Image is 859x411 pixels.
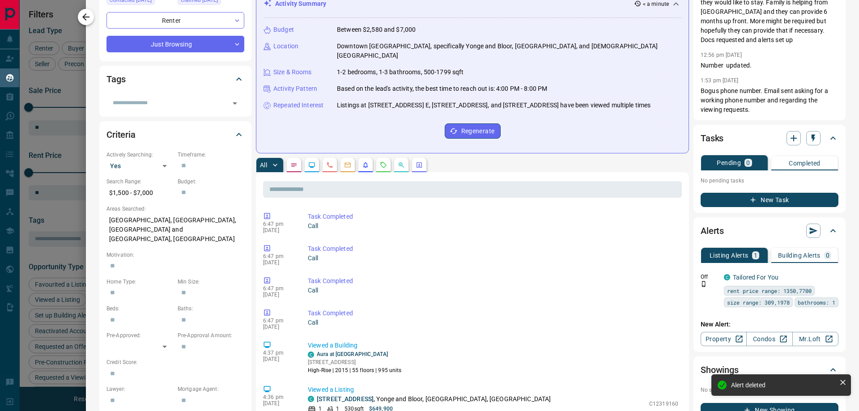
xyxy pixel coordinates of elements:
[701,320,838,329] p: New Alert:
[344,161,351,169] svg: Emails
[337,84,547,93] p: Based on the lead's activity, the best time to reach out is: 4:00 PM - 8:00 PM
[308,385,678,394] p: Viewed a Listing
[178,178,244,186] p: Budget:
[290,161,298,169] svg: Notes
[701,332,747,346] a: Property
[106,12,244,29] div: Renter
[701,131,723,145] h2: Tasks
[701,224,724,238] h2: Alerts
[106,331,173,339] p: Pre-Approved:
[106,251,244,259] p: Motivation:
[178,151,244,159] p: Timeframe:
[273,25,294,34] p: Budget
[778,252,821,258] p: Building Alerts
[106,213,244,246] p: [GEOGRAPHIC_DATA], [GEOGRAPHIC_DATA], [GEOGRAPHIC_DATA] and [GEOGRAPHIC_DATA], [GEOGRAPHIC_DATA]
[337,101,651,110] p: Listings at [STREET_ADDRESS] E, [STREET_ADDRESS], and [STREET_ADDRESS] have been viewed multiple ...
[337,68,464,77] p: 1-2 bedrooms, 1-3 bathrooms, 500-1799 sqft
[273,101,323,110] p: Repeated Interest
[106,124,244,145] div: Criteria
[106,358,244,366] p: Credit Score:
[445,123,501,139] button: Regenerate
[701,127,838,149] div: Tasks
[701,359,838,381] div: Showings
[308,366,402,374] p: High-Rise | 2015 | 55 floors | 995 units
[178,331,244,339] p: Pre-Approval Amount:
[826,252,829,258] p: 0
[263,292,294,298] p: [DATE]
[263,259,294,266] p: [DATE]
[701,52,742,58] p: 12:56 pm [DATE]
[263,318,294,324] p: 6:47 pm
[308,396,314,402] div: condos.ca
[317,351,388,357] a: Aura at [GEOGRAPHIC_DATA]
[106,186,173,200] p: $1,500 - $7,000
[746,332,792,346] a: Condos
[701,220,838,242] div: Alerts
[106,178,173,186] p: Search Range:
[701,363,739,377] h2: Showings
[106,36,244,52] div: Just Browsing
[416,161,423,169] svg: Agent Actions
[273,84,317,93] p: Activity Pattern
[263,350,294,356] p: 4:37 pm
[701,193,838,207] button: New Task
[701,61,838,70] p: Number updated.
[326,161,333,169] svg: Calls
[273,42,298,51] p: Location
[178,278,244,286] p: Min Size:
[754,252,757,258] p: 1
[263,356,294,362] p: [DATE]
[106,205,244,213] p: Areas Searched:
[263,394,294,400] p: 4:36 pm
[724,274,730,280] div: condos.ca
[106,127,136,142] h2: Criteria
[398,161,405,169] svg: Opportunities
[710,252,748,258] p: Listing Alerts
[380,161,387,169] svg: Requests
[701,281,707,287] svg: Push Notification Only
[317,395,374,403] a: [STREET_ADDRESS]
[308,212,678,221] p: Task Completed
[106,151,173,159] p: Actively Searching:
[337,25,416,34] p: Between $2,580 and $7,000
[308,318,678,327] p: Call
[106,68,244,90] div: Tags
[229,97,241,110] button: Open
[178,385,244,393] p: Mortgage Agent:
[308,244,678,254] p: Task Completed
[263,221,294,227] p: 6:47 pm
[308,221,678,231] p: Call
[106,305,173,313] p: Beds:
[701,86,838,114] p: Bogus phone number. Email sent asking for a working phone number and regarding the viewing requests.
[260,162,267,168] p: All
[798,298,835,307] span: bathrooms: 1
[263,400,294,407] p: [DATE]
[106,72,125,86] h2: Tags
[733,274,778,281] a: Tailored For You
[317,394,551,404] p: , Yonge and Bloor, [GEOGRAPHIC_DATA], [GEOGRAPHIC_DATA]
[701,273,719,281] p: Off
[308,276,678,286] p: Task Completed
[308,286,678,295] p: Call
[308,254,678,263] p: Call
[727,286,812,295] span: rent price range: 1350,7700
[178,305,244,313] p: Baths:
[727,298,790,307] span: size range: 309,1978
[308,309,678,318] p: Task Completed
[701,77,739,84] p: 1:53 pm [DATE]
[789,160,821,166] p: Completed
[746,160,750,166] p: 0
[362,161,369,169] svg: Listing Alerts
[337,42,681,60] p: Downtown [GEOGRAPHIC_DATA], specifically Yonge and Bloor, [GEOGRAPHIC_DATA], and [DEMOGRAPHIC_DAT...
[263,324,294,330] p: [DATE]
[263,227,294,233] p: [DATE]
[701,386,838,394] p: No showings booked
[263,285,294,292] p: 6:47 pm
[106,278,173,286] p: Home Type:
[717,160,741,166] p: Pending
[701,174,838,187] p: No pending tasks
[792,332,838,346] a: Mr.Loft
[273,68,312,77] p: Size & Rooms
[106,159,173,173] div: Yes
[649,400,678,408] p: C12319160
